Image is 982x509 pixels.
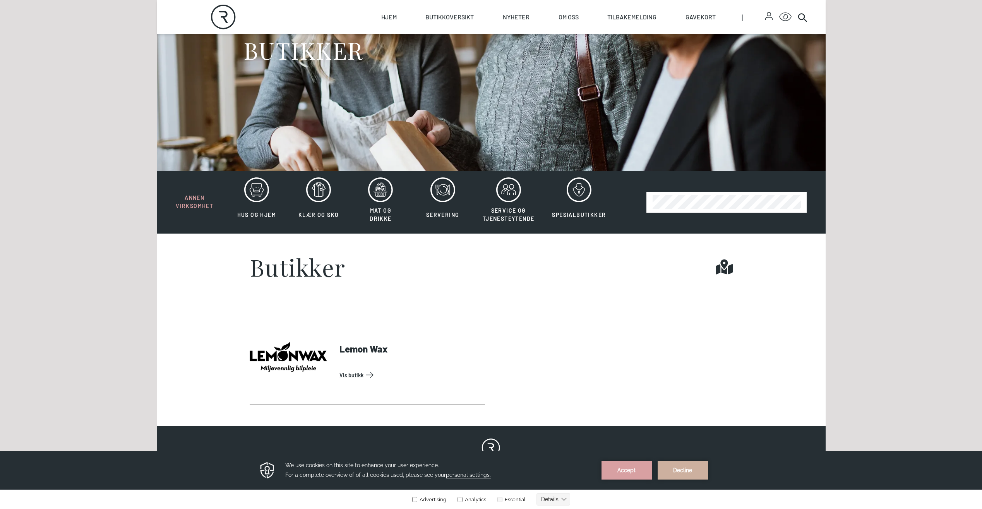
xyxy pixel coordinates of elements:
[412,46,417,51] input: Advertising
[412,46,446,52] label: Advertising
[658,10,708,29] button: Decline
[497,46,502,51] input: Essential
[165,177,225,210] button: Annen virksomhet
[475,177,543,227] button: Service og tjenesteytende
[339,369,482,381] a: Vis Butikk: Lemon Wax
[350,177,411,227] button: Mat og drikke
[370,207,391,222] span: Mat og drikke
[458,46,463,51] input: Analytics
[176,194,213,209] span: Annen virksomhet
[779,11,792,23] button: Open Accessibility Menu
[285,10,592,29] h3: We use cookies on this site to enhance your user experience. For a complete overview of of all co...
[602,10,652,29] button: Accept
[237,212,276,218] span: Hus og hjem
[226,177,287,227] button: Hus og hjem
[483,207,535,222] span: Service og tjenesteytende
[243,36,363,65] h1: BUTIKKER
[541,45,559,52] text: Details
[544,177,614,227] button: Spesialbutikker
[536,42,570,55] button: Details
[426,212,459,218] span: Servering
[413,177,473,227] button: Servering
[496,46,526,52] label: Essential
[298,212,339,218] span: Klær og sko
[288,177,349,227] button: Klær og sko
[259,10,276,29] img: Privacy reminder
[456,46,486,52] label: Analytics
[446,21,491,28] span: personal settings.
[552,212,606,218] span: Spesialbutikker
[250,255,346,279] h1: Butikker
